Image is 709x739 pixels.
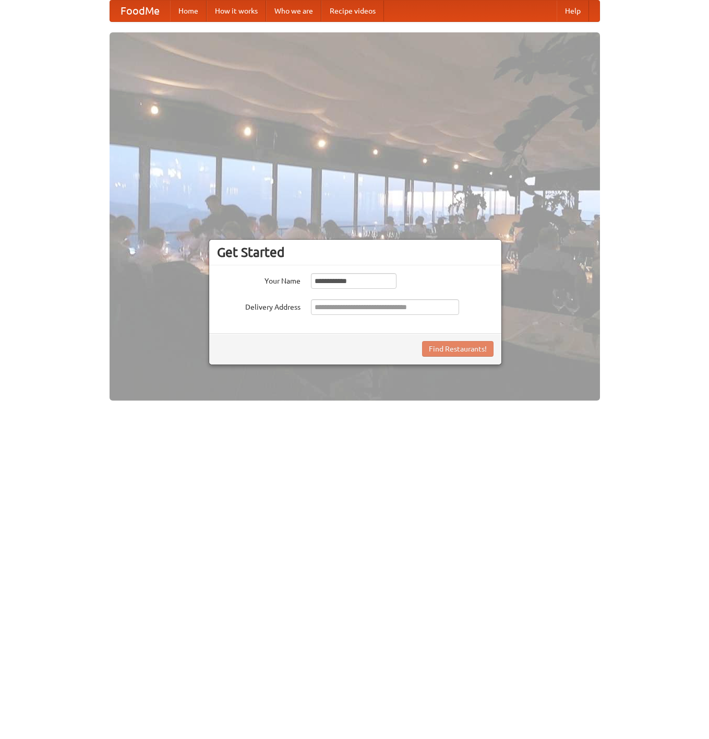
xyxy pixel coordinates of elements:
[207,1,266,21] a: How it works
[217,299,301,312] label: Delivery Address
[170,1,207,21] a: Home
[266,1,321,21] a: Who we are
[321,1,384,21] a: Recipe videos
[217,244,494,260] h3: Get Started
[217,273,301,286] label: Your Name
[110,1,170,21] a: FoodMe
[557,1,589,21] a: Help
[422,341,494,357] button: Find Restaurants!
